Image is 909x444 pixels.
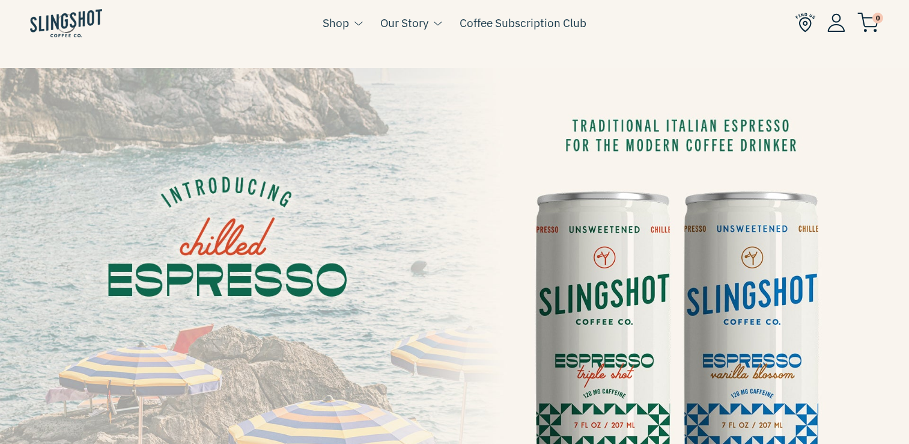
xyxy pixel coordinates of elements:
img: cart [857,13,879,32]
img: Account [827,13,845,32]
a: Shop [323,14,349,32]
img: Find Us [795,13,815,32]
a: Coffee Subscription Club [460,14,586,32]
span: 0 [872,13,883,23]
a: 0 [857,16,879,30]
a: Our Story [380,14,428,32]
